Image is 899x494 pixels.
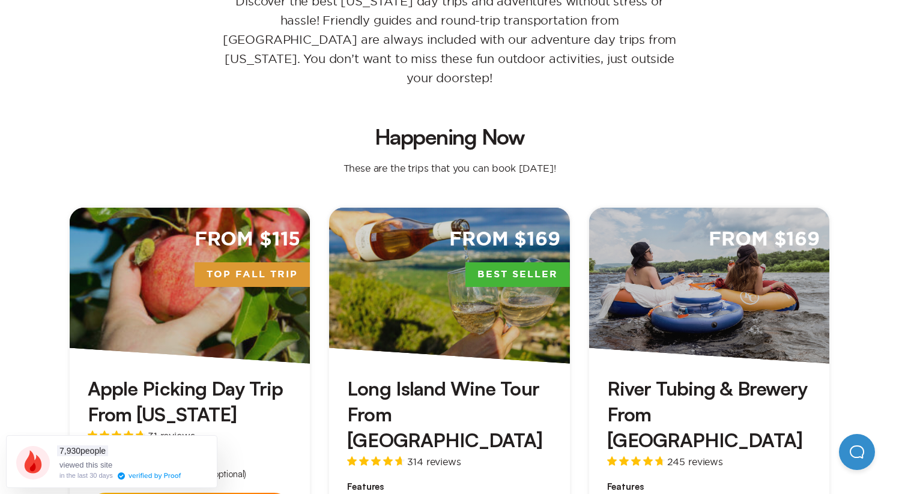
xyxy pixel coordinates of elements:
[465,262,570,288] span: Best Seller
[88,376,292,427] h3: Apple Picking Day Trip From [US_STATE]
[195,262,310,288] span: Top Fall Trip
[839,434,875,470] iframe: Help Scout Beacon - Open
[709,227,820,253] span: From $169
[347,376,551,454] h3: Long Island Wine Tour From [GEOGRAPHIC_DATA]
[195,227,301,253] span: From $115
[57,445,108,456] span: people
[148,431,195,441] span: 31 reviews
[59,446,80,456] span: 7,930
[59,472,113,479] div: in the last 30 days
[331,162,568,174] p: These are the trips that you can book [DATE]!
[607,481,811,493] span: Features
[667,457,723,466] span: 245 reviews
[59,460,112,469] span: viewed this site
[79,126,820,148] h2: Happening Now
[347,481,551,493] span: Features
[449,227,560,253] span: From $169
[607,376,811,454] h3: River Tubing & Brewery From [GEOGRAPHIC_DATA]
[407,457,461,466] span: 314 reviews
